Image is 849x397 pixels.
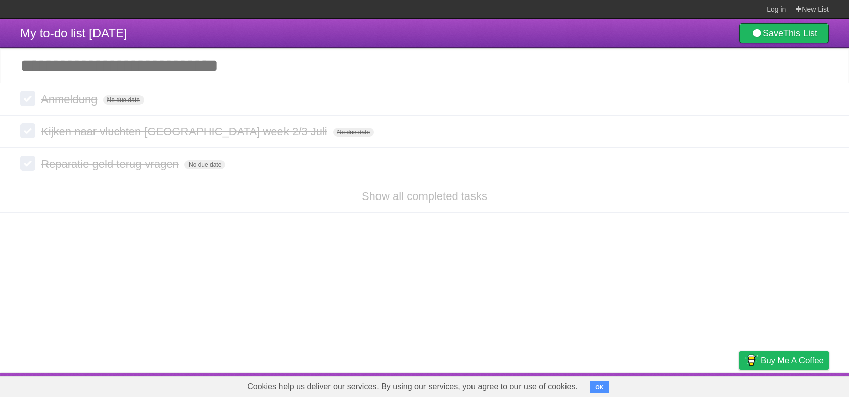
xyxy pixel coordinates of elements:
span: Kijken naar vluchten [GEOGRAPHIC_DATA] week 2/3 Juli [41,125,330,138]
span: My to-do list [DATE] [20,26,127,40]
a: About [605,375,626,394]
a: Terms [692,375,714,394]
span: Buy me a coffee [761,352,824,369]
label: Done [20,156,35,171]
b: This List [783,28,817,38]
a: Suggest a feature [765,375,829,394]
span: Cookies help us deliver our services. By using our services, you agree to our use of cookies. [237,377,588,397]
label: Done [20,91,35,106]
span: Anmeldung [41,93,100,106]
a: Buy me a coffee [739,351,829,370]
a: Developers [638,375,679,394]
a: Show all completed tasks [362,190,487,203]
a: Privacy [726,375,752,394]
label: Done [20,123,35,138]
span: No due date [184,160,225,169]
span: No due date [333,128,374,137]
span: Reparatie geld terug vragen [41,158,181,170]
a: SaveThis List [739,23,829,43]
img: Buy me a coffee [744,352,758,369]
span: No due date [103,95,144,105]
button: OK [590,381,609,393]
